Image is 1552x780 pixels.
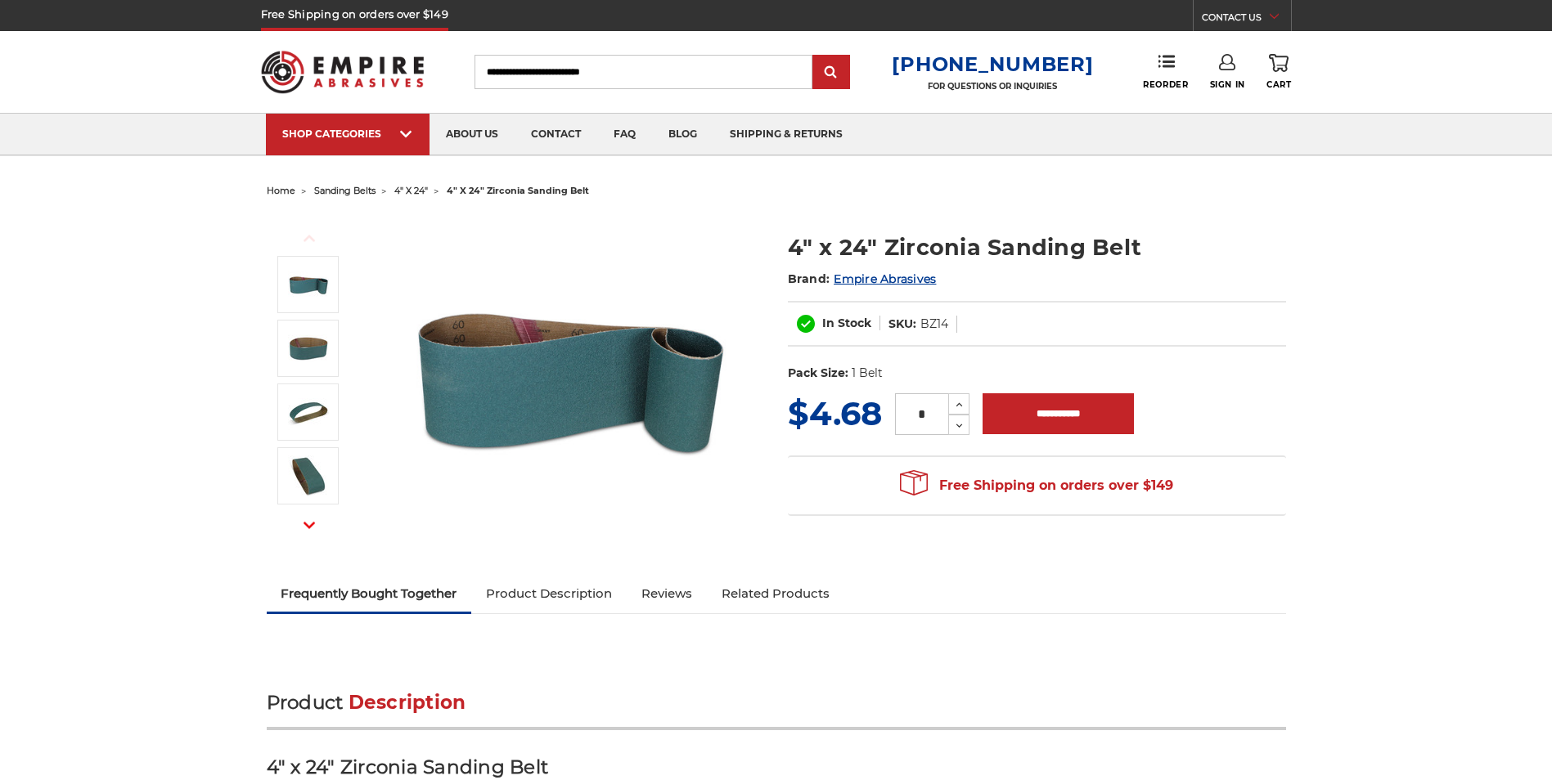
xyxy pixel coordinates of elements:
[1143,79,1188,90] span: Reorder
[1266,79,1291,90] span: Cart
[822,316,871,330] span: In Stock
[1202,8,1291,31] a: CONTACT US
[447,185,589,196] span: 4" x 24" zirconia sanding belt
[852,365,883,382] dd: 1 Belt
[1143,54,1188,89] a: Reorder
[267,185,295,196] a: home
[627,576,707,612] a: Reviews
[1210,79,1245,90] span: Sign In
[267,691,344,714] span: Product
[788,271,830,286] span: Brand:
[1266,54,1291,90] a: Cart
[788,365,848,382] dt: Pack Size:
[288,392,329,433] img: 4" x 24" Sanding Belt - Zirconia
[288,328,329,369] img: 4" x 24" Zirc Sanding Belt
[892,52,1093,76] a: [PHONE_NUMBER]
[900,469,1173,502] span: Free Shipping on orders over $149
[892,81,1093,92] p: FOR QUESTIONS OR INQUIRIES
[471,576,627,612] a: Product Description
[815,56,848,89] input: Submit
[834,271,936,286] a: Empire Abrasives
[290,221,329,256] button: Previous
[920,316,948,333] dd: BZ14
[261,40,425,104] img: Empire Abrasives
[597,114,652,155] a: faq
[267,576,472,612] a: Frequently Bought Together
[707,576,844,612] a: Related Products
[407,214,734,541] img: 4" x 24" Zirconia Sanding Belt
[349,691,466,714] span: Description
[288,264,329,305] img: 4" x 24" Zirconia Sanding Belt
[314,185,376,196] a: sanding belts
[394,185,428,196] a: 4" x 24"
[652,114,713,155] a: blog
[288,455,329,496] img: 4" x 24" Sanding Belt - Zirc
[515,114,597,155] a: contact
[888,316,916,333] dt: SKU:
[282,128,413,140] div: SHOP CATEGORIES
[713,114,859,155] a: shipping & returns
[788,393,882,433] span: $4.68
[290,508,329,543] button: Next
[788,231,1286,263] h1: 4" x 24" Zirconia Sanding Belt
[430,114,515,155] a: about us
